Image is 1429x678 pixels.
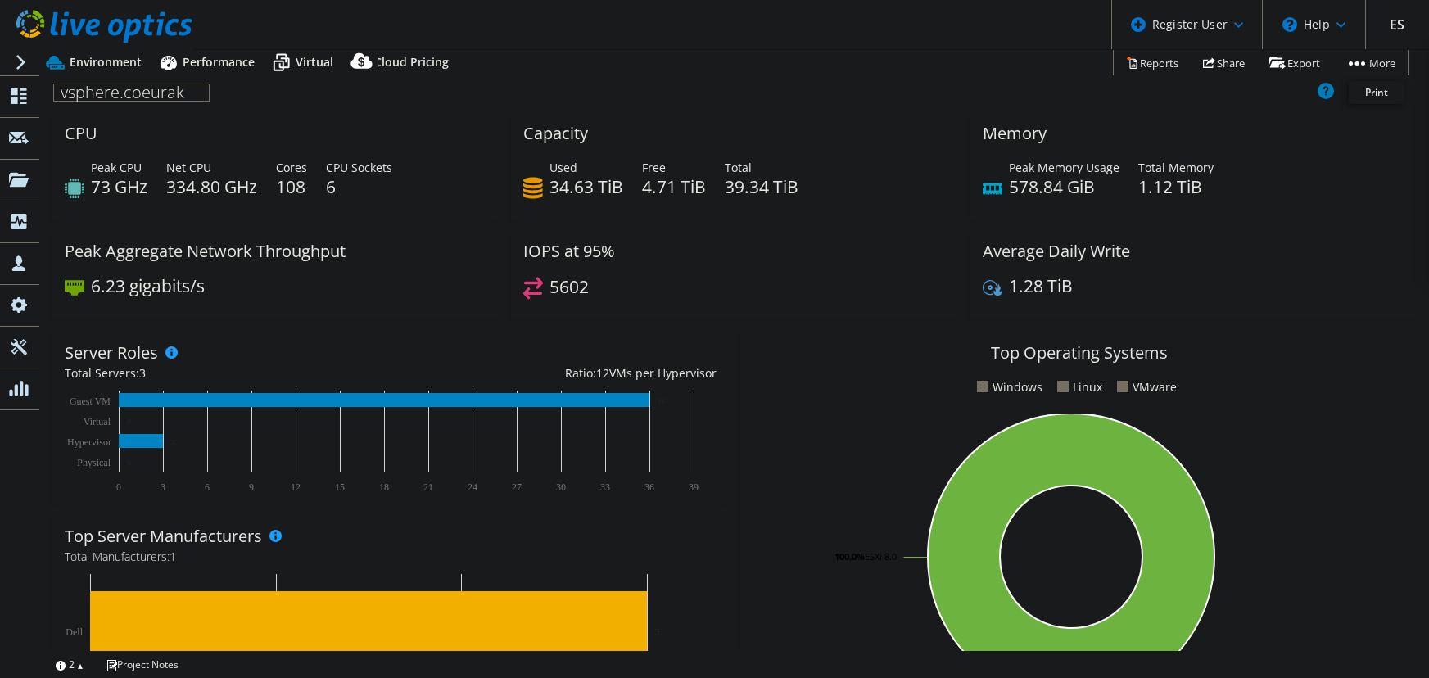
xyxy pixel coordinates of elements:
span: Free [642,160,666,175]
text: 39 [689,481,699,493]
text: Virtual [84,416,111,427]
span: 12 [596,365,609,381]
h3: Peak Aggregate Network Throughput [65,242,346,260]
h4: 1.12 TiB [1138,178,1214,196]
span: Performance [183,54,255,70]
div: Ratio: VMs per Hypervisor [391,364,717,382]
a: Export [1257,50,1333,75]
text: 0 [127,418,131,426]
h4: 6.23 gigabits/s [91,277,205,295]
text: 15 [335,481,345,493]
h4: Total Manufacturers: [65,548,717,566]
text: 36 [658,397,666,405]
text: 30 [556,481,566,493]
h1: vsphere.coeurak [53,84,210,102]
a: More [1332,50,1409,75]
h3: Top Operating Systems [753,344,1404,362]
text: Hypervisor [67,436,111,448]
span: 1 [170,549,176,564]
span: 3 [139,365,146,381]
h4: 4.71 TiB [642,178,706,196]
h3: Average Daily Write [983,242,1130,260]
h4: 34.63 TiB [549,178,623,196]
span: Cloud Pricing [374,54,449,70]
h3: Memory [983,124,1047,142]
h3: Capacity [523,124,588,142]
text: Dell [66,626,83,638]
text: Guest VM [70,395,111,407]
h3: IOPS at 95% [523,242,615,260]
text: 6 [205,481,210,493]
text: 9 [249,481,254,493]
tspan: 100.0% [834,550,865,563]
h3: Server Roles [65,344,158,362]
h4: 39.34 TiB [725,178,798,196]
span: Peak CPU [91,160,142,175]
span: Peak Memory Usage [1009,160,1119,175]
text: 3 [171,438,175,446]
a: 2 [44,654,95,675]
text: 3 [161,481,165,493]
svg: \n [1282,17,1297,32]
h4: 6 [326,178,392,196]
text: 36 [644,481,654,493]
text: 18 [379,481,389,493]
li: Linux [1053,378,1102,396]
a: Project Notes [94,654,190,675]
h4: 578.84 GiB [1009,178,1119,196]
text: 12 [291,481,301,493]
li: VMware [1113,378,1177,396]
span: Cores [276,160,307,175]
text: 33 [600,481,610,493]
h4: 1.28 TiB [1009,277,1073,295]
div: Total Servers: [65,364,391,382]
a: Reports [1113,50,1192,75]
text: 0 [116,481,121,493]
h4: 334.80 GHz [166,178,257,196]
span: CPU Sockets [326,160,392,175]
text: Physical [77,457,111,468]
text: 27 [512,481,522,493]
span: Total Memory [1138,160,1214,175]
a: Print [1349,81,1404,104]
text: 21 [423,481,433,493]
li: Windows [973,378,1042,396]
text: 0 [127,459,131,467]
span: ES [1385,11,1411,38]
h4: 108 [276,178,307,196]
h4: 5602 [549,278,589,296]
span: Total [725,160,752,175]
h3: CPU [65,124,97,142]
span: Virtual [296,54,333,70]
h3: Top Server Manufacturers [65,527,262,545]
span: Environment [70,54,142,70]
h4: 73 GHz [91,178,147,196]
span: Net CPU [166,160,211,175]
tspan: ESXi 8.0 [865,550,897,563]
text: 3 [655,626,660,636]
a: Share [1191,50,1258,75]
span: Used [549,160,577,175]
text: 24 [468,481,477,493]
